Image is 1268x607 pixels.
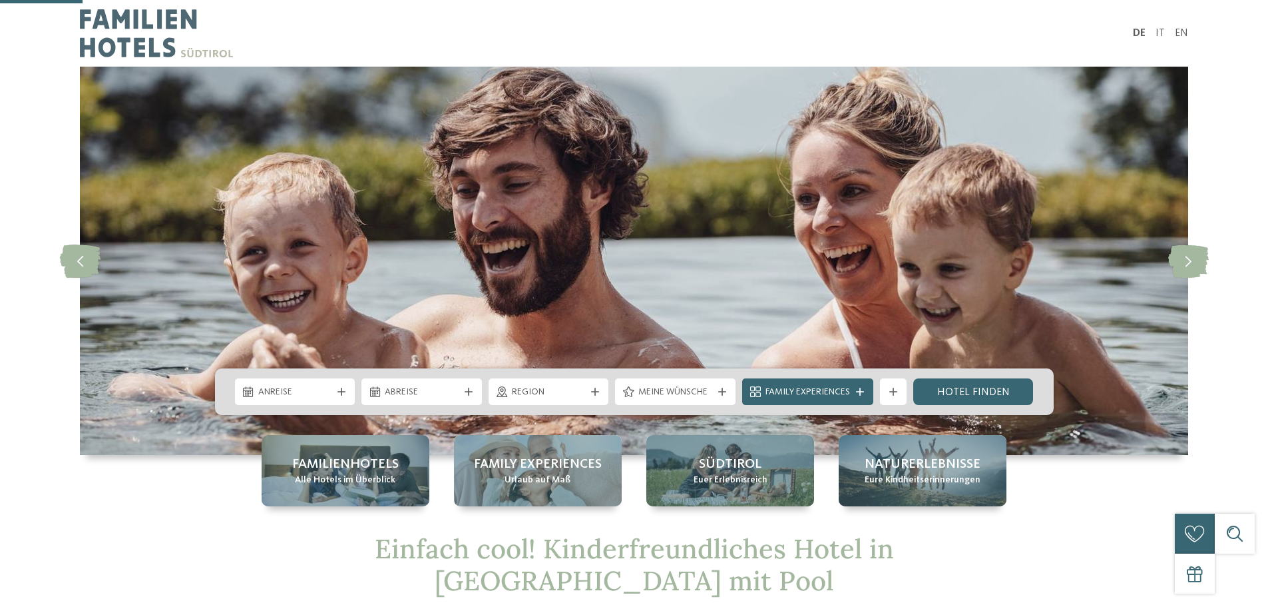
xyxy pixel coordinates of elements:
span: Alle Hotels im Überblick [295,474,395,487]
a: Kinderfreundliches Hotel in Südtirol mit Pool gesucht? Südtirol Euer Erlebnisreich [646,435,814,506]
a: Kinderfreundliches Hotel in Südtirol mit Pool gesucht? Naturerlebnisse Eure Kindheitserinnerungen [839,435,1006,506]
span: Abreise [385,386,459,399]
span: Urlaub auf Maß [505,474,570,487]
span: Euer Erlebnisreich [694,474,767,487]
a: Hotel finden [913,378,1034,405]
span: Naturerlebnisse [865,455,980,474]
a: IT [1156,28,1165,39]
img: Kinderfreundliches Hotel in Südtirol mit Pool gesucht? [80,67,1188,455]
span: Anreise [258,386,332,399]
span: Südtirol [699,455,761,474]
span: Family Experiences [765,386,850,399]
span: Familienhotels [292,455,399,474]
a: DE [1133,28,1146,39]
a: EN [1175,28,1188,39]
a: Kinderfreundliches Hotel in Südtirol mit Pool gesucht? Familienhotels Alle Hotels im Überblick [262,435,429,506]
a: Kinderfreundliches Hotel in Südtirol mit Pool gesucht? Family Experiences Urlaub auf Maß [454,435,622,506]
span: Family Experiences [474,455,602,474]
span: Region [512,386,586,399]
span: Eure Kindheitserinnerungen [865,474,980,487]
span: Meine Wünsche [638,386,712,399]
span: Einfach cool! Kinderfreundliches Hotel in [GEOGRAPHIC_DATA] mit Pool [375,532,894,598]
